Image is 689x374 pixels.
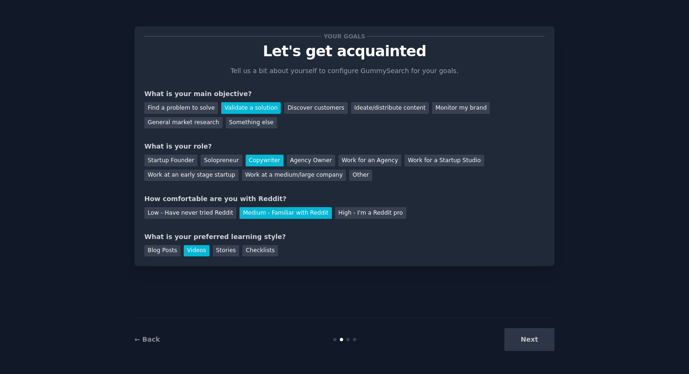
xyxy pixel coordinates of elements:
[432,102,490,114] div: Monitor my brand
[349,170,372,181] div: Other
[322,31,367,41] span: Your goals
[144,170,239,181] div: Work at an early stage startup
[242,170,346,181] div: Work at a medium/large company
[144,245,180,257] div: Blog Posts
[213,245,239,257] div: Stories
[144,155,197,166] div: Startup Founder
[144,142,545,151] div: What is your role?
[135,336,160,343] a: ← Back
[144,117,223,129] div: General market research
[284,102,347,114] div: Discover customers
[226,117,277,129] div: Something else
[221,102,281,114] div: Validate a solution
[335,207,406,219] div: High - I'm a Reddit pro
[144,43,545,60] p: Let's get acquainted
[338,155,401,166] div: Work for an Agency
[201,155,242,166] div: Solopreneur
[144,207,236,219] div: Low - Have never tried Reddit
[184,245,210,257] div: Videos
[242,245,278,257] div: Checklists
[226,66,463,76] p: Tell us a bit about yourself to configure GummySearch for your goals.
[144,89,545,99] div: What is your main objective?
[246,155,284,166] div: Copywriter
[144,194,545,204] div: How comfortable are you with Reddit?
[287,155,335,166] div: Agency Owner
[144,102,218,114] div: Find a problem to solve
[351,102,429,114] div: Ideate/distribute content
[240,207,331,219] div: Medium - Familiar with Reddit
[404,155,484,166] div: Work for a Startup Studio
[144,232,545,242] div: What is your preferred learning style?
